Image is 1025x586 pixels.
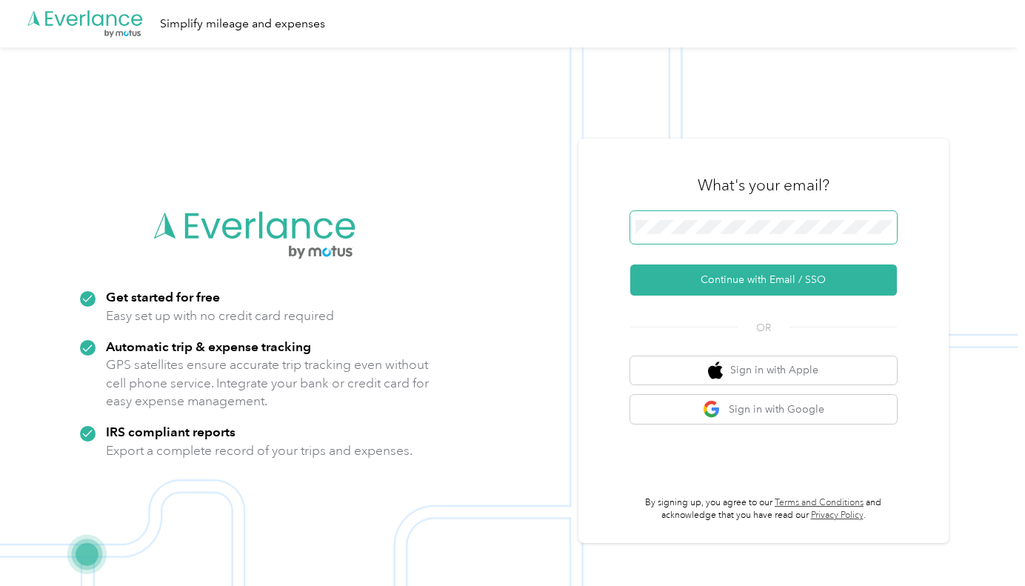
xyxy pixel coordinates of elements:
[106,356,430,410] p: GPS satellites ensure accurate trip tracking even without cell phone service. Integrate your bank...
[811,510,864,521] a: Privacy Policy
[106,442,413,460] p: Export a complete record of your trips and expenses.
[630,496,897,522] p: By signing up, you agree to our and acknowledge that you have read our .
[106,424,236,439] strong: IRS compliant reports
[698,175,829,196] h3: What's your email?
[160,15,325,33] div: Simplify mileage and expenses
[630,264,897,296] button: Continue with Email / SSO
[708,362,723,380] img: apple logo
[703,400,721,419] img: google logo
[738,320,789,336] span: OR
[775,497,864,508] a: Terms and Conditions
[106,339,311,354] strong: Automatic trip & expense tracking
[630,395,897,424] button: google logoSign in with Google
[106,289,220,304] strong: Get started for free
[106,307,334,325] p: Easy set up with no credit card required
[630,356,897,385] button: apple logoSign in with Apple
